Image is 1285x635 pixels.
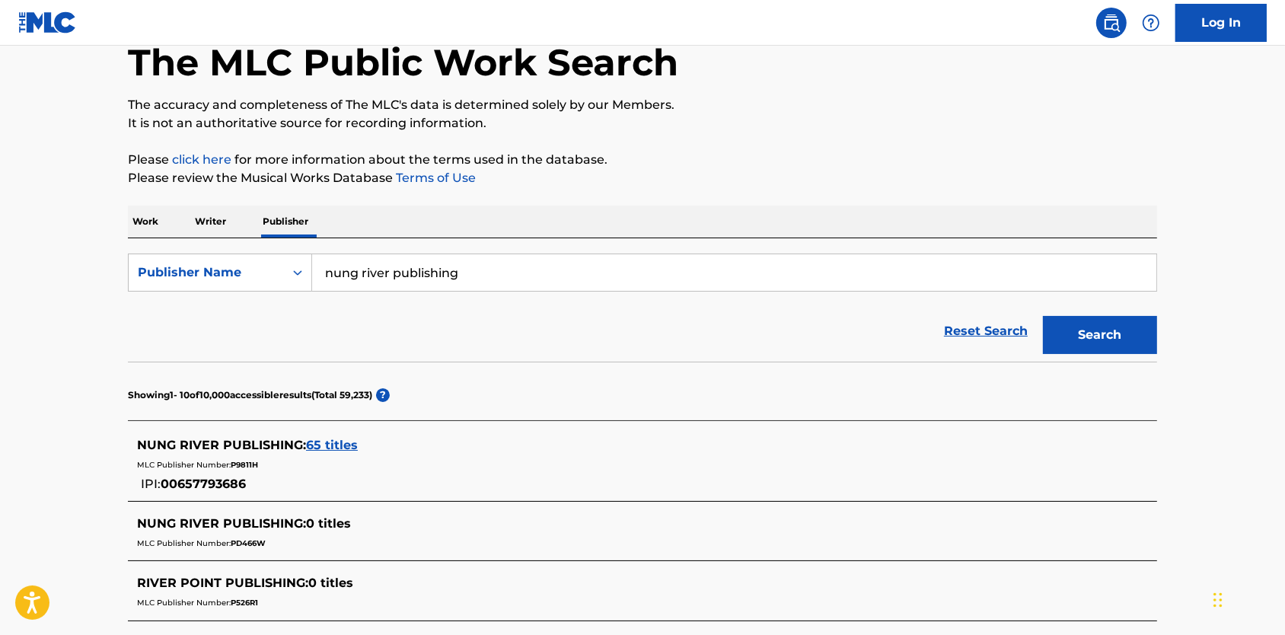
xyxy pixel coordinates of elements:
form: Search Form [128,254,1157,362]
span: 0 titles [306,516,351,531]
span: 0 titles [308,576,353,590]
img: help [1142,14,1160,32]
span: NUNG RIVER PUBLISHING : [137,516,306,531]
span: 65 titles [306,438,358,452]
div: Publisher Name [138,263,275,282]
img: MLC Logo [18,11,77,34]
a: Public Search [1096,8,1127,38]
p: It is not an authoritative source for recording information. [128,114,1157,132]
span: P9811H [231,460,258,470]
img: search [1102,14,1121,32]
span: P526R1 [231,598,258,608]
button: Search [1043,316,1157,354]
iframe: Chat Widget [1209,562,1285,635]
span: MLC Publisher Number: [137,538,231,548]
p: Please for more information about the terms used in the database. [128,151,1157,169]
div: Drag [1213,577,1223,623]
span: MLC Publisher Number: [137,598,231,608]
p: Publisher [258,206,313,238]
span: ? [376,388,390,402]
span: PD466W [231,538,266,548]
p: Writer [190,206,231,238]
a: Reset Search [936,314,1035,348]
a: Terms of Use [393,171,476,185]
p: Showing 1 - 10 of 10,000 accessible results (Total 59,233 ) [128,388,372,402]
p: Please review the Musical Works Database [128,169,1157,187]
a: click here [172,152,231,167]
div: Help [1136,8,1166,38]
p: Work [128,206,163,238]
span: IPI: [141,477,161,491]
span: 00657793686 [161,477,246,491]
p: The accuracy and completeness of The MLC's data is determined solely by our Members. [128,96,1157,114]
span: NUNG RIVER PUBLISHING : [137,438,306,452]
h1: The MLC Public Work Search [128,40,678,85]
a: Log In [1175,4,1267,42]
span: MLC Publisher Number: [137,460,231,470]
span: RIVER POINT PUBLISHING : [137,576,308,590]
